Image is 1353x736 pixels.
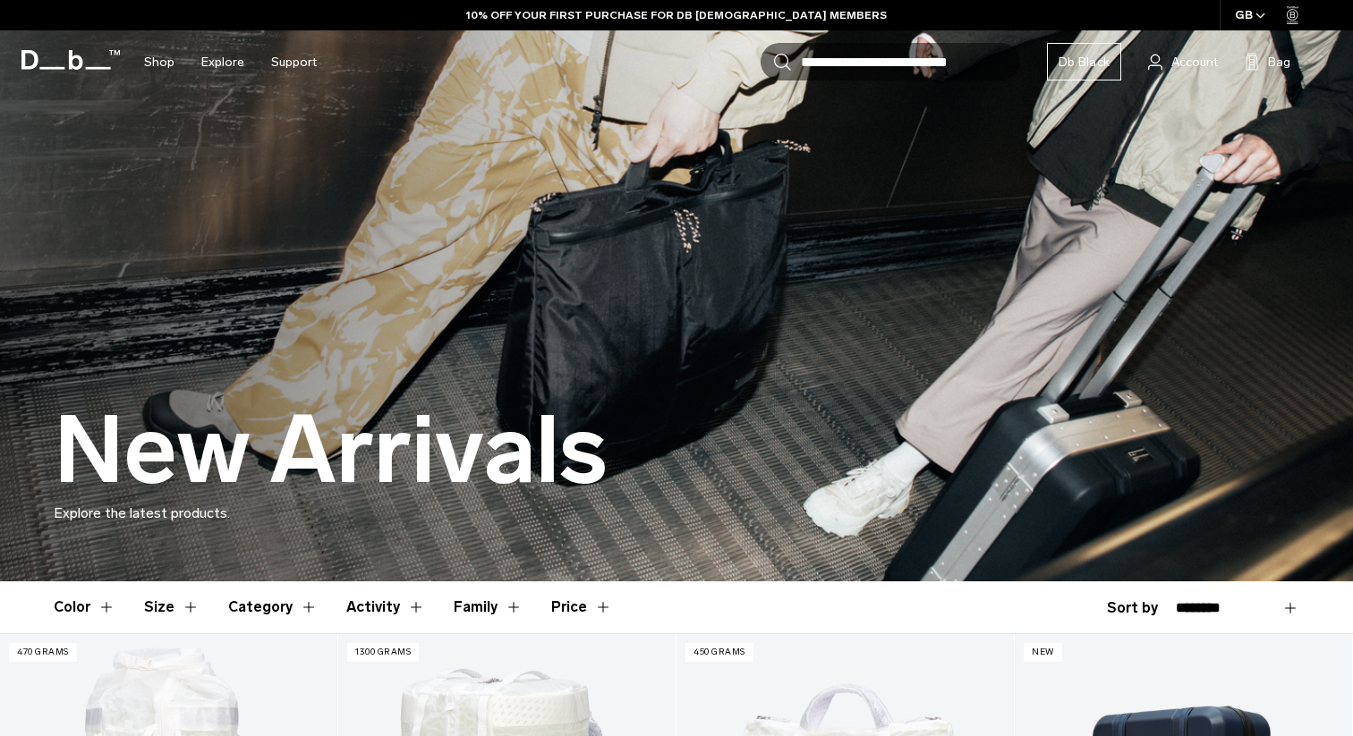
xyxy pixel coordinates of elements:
[1245,51,1290,72] button: Bag
[1148,51,1218,72] a: Account
[144,30,174,94] a: Shop
[551,581,612,633] button: Toggle Price
[54,399,608,503] h1: New Arrivals
[144,581,200,633] button: Toggle Filter
[271,30,317,94] a: Support
[1171,53,1218,72] span: Account
[1268,53,1290,72] span: Bag
[454,581,523,633] button: Toggle Filter
[54,503,1299,524] p: Explore the latest products.
[228,581,318,633] button: Toggle Filter
[9,643,77,662] p: 470 grams
[347,643,419,662] p: 1300 grams
[1047,43,1121,80] a: Db Black
[201,30,244,94] a: Explore
[685,643,753,662] p: 450 grams
[346,581,425,633] button: Toggle Filter
[1024,643,1062,662] p: New
[466,7,887,23] a: 10% OFF YOUR FIRST PURCHASE FOR DB [DEMOGRAPHIC_DATA] MEMBERS
[131,30,330,94] nav: Main Navigation
[54,581,115,633] button: Toggle Filter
